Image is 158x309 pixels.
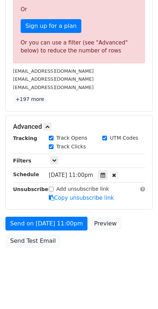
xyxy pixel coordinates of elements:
a: Sign up for a plan [21,19,81,33]
a: +197 more [13,95,47,104]
small: [EMAIL_ADDRESS][DOMAIN_NAME] [13,76,94,82]
strong: Tracking [13,135,37,141]
a: Copy unsubscribe link [49,195,114,201]
div: Or you can use a filter (see "Advanced" below) to reduce the number of rows [21,39,137,55]
strong: Unsubscribe [13,186,48,192]
label: Track Opens [56,134,87,142]
iframe: Chat Widget [122,274,158,309]
h5: Advanced [13,123,145,131]
span: [DATE] 11:00pm [49,172,93,178]
a: Send Test Email [5,234,60,248]
label: UTM Codes [110,134,138,142]
a: Send on [DATE] 11:00pm [5,217,87,230]
small: [EMAIL_ADDRESS][DOMAIN_NAME] [13,85,94,90]
p: Or [21,6,137,13]
div: 채팅 위젯 [122,274,158,309]
small: [EMAIL_ADDRESS][DOMAIN_NAME] [13,68,94,74]
label: Track Clicks [56,143,86,151]
a: Preview [89,217,121,230]
strong: Filters [13,158,31,164]
label: Add unsubscribe link [56,185,109,193]
strong: Schedule [13,172,39,177]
